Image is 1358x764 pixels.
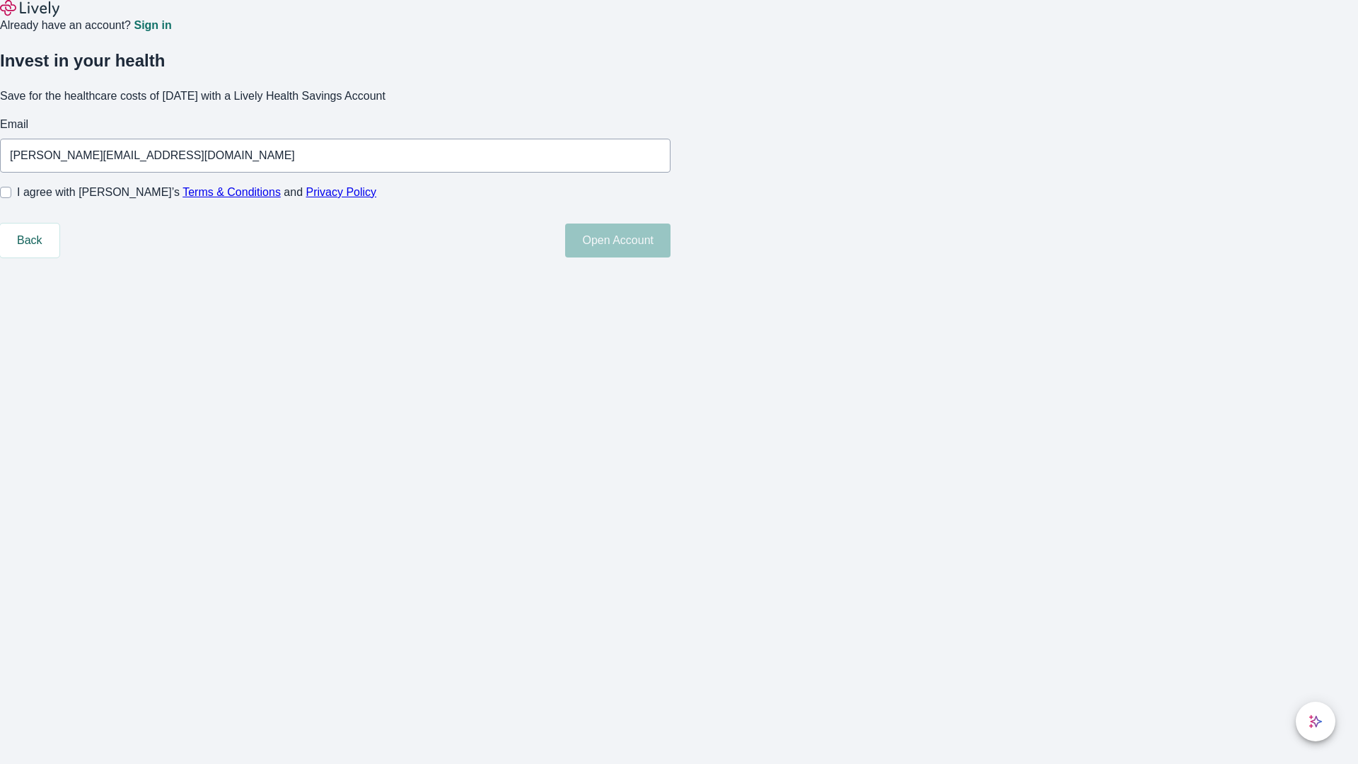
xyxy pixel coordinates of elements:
[134,20,171,31] a: Sign in
[306,186,377,198] a: Privacy Policy
[1308,714,1323,729] svg: Lively AI Assistant
[182,186,281,198] a: Terms & Conditions
[17,184,376,201] span: I agree with [PERSON_NAME]’s and
[1296,702,1335,741] button: chat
